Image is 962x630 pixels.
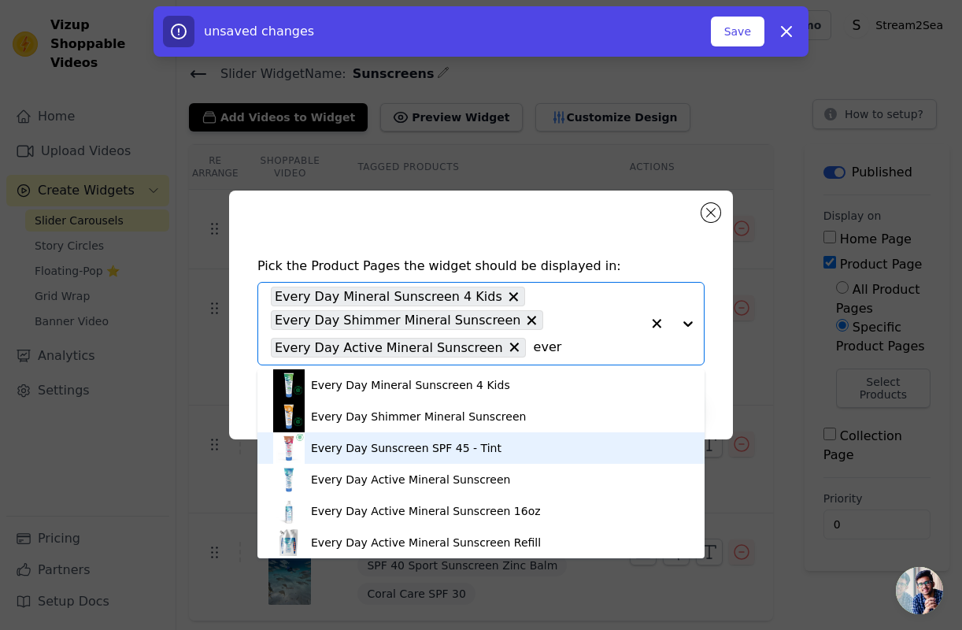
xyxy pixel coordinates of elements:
div: Every Day Active Mineral Sunscreen 16oz [311,503,541,519]
div: Every Day Shimmer Mineral Sunscreen [311,409,526,424]
span: unsaved changes [204,24,314,39]
span: Every Day Active Mineral Sunscreen [275,338,503,358]
div: Every Day Mineral Sunscreen 4 Kids [311,377,510,393]
button: Save [711,17,764,46]
div: Every Day Sunscreen SPF 45 - Tint [311,440,501,456]
img: product thumbnail [273,369,305,401]
div: Every Day Active Mineral Sunscreen [311,472,510,487]
span: Every Day Mineral Sunscreen 4 Kids [275,287,502,306]
img: product thumbnail [273,495,305,527]
img: product thumbnail [273,464,305,495]
span: Every Day Shimmer Mineral Sunscreen [275,310,520,330]
div: Every Day Active Mineral Sunscreen Refill [311,535,541,550]
a: Open chat [896,567,943,614]
button: Close modal [701,203,720,222]
img: product thumbnail [273,401,305,432]
h4: Pick the Product Pages the widget should be displayed in: [257,257,705,276]
img: product thumbnail [273,432,305,464]
img: product thumbnail [273,527,305,558]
